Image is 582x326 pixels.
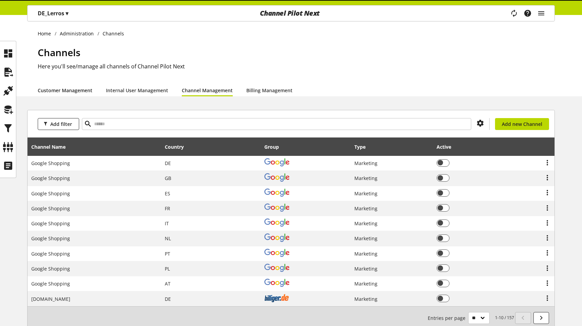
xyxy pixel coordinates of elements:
[264,158,289,166] img: google
[31,250,70,257] span: Google Shopping
[165,160,171,166] span: Germany
[27,5,555,21] nav: main navigation
[31,296,70,302] span: [DOMAIN_NAME]
[354,160,377,166] span: Marketing
[354,250,377,257] span: Marketing
[31,280,70,287] span: Google Shopping
[264,143,286,150] div: Group
[165,265,170,272] span: Poland
[66,10,68,17] span: ▾
[264,218,289,227] img: google
[38,118,79,130] button: Add filter
[165,296,171,302] span: Germany
[354,296,377,302] span: Marketing
[264,189,289,197] img: google
[495,118,549,130] a: Add new Channel
[31,205,70,212] span: Google Shopping
[428,312,514,324] small: 1-10 / 157
[165,143,191,150] div: Country
[50,120,72,128] span: Add filter
[354,235,377,242] span: Marketing
[264,294,289,302] img: billiger.de
[165,190,170,197] span: Spain
[31,235,70,242] span: Google Shopping
[165,250,170,257] span: Portugal
[31,220,70,227] span: Google Shopping
[165,205,170,212] span: France
[31,143,72,150] div: Channel Name
[38,9,68,17] p: DE_Lerros
[56,30,98,37] a: Administration
[264,264,289,272] img: google
[106,87,168,94] a: Internal User Management
[246,87,293,94] a: Billing Management
[31,160,70,166] span: Google Shopping
[264,279,289,287] img: google
[165,175,171,181] span: United Kingdom
[264,233,289,242] img: google
[354,175,377,181] span: Marketing
[264,249,289,257] img: google
[354,265,377,272] span: Marketing
[31,190,70,197] span: Google Shopping
[38,62,555,70] h2: Here you'll see/manage all channels of Channel Pilot Next
[38,30,55,37] a: Home
[38,87,92,94] a: Customer Management
[165,280,171,287] span: Austria
[38,46,81,59] span: Channels
[354,143,372,150] div: Type
[31,265,70,272] span: Google Shopping
[354,220,377,227] span: Marketing
[264,173,289,181] img: google
[437,143,458,150] div: Active
[165,220,169,227] span: Italy
[264,203,289,212] img: google
[165,235,171,242] span: Netherlands
[354,205,377,212] span: Marketing
[354,280,377,287] span: Marketing
[31,175,70,181] span: Google Shopping
[182,87,233,94] a: Channel Management
[502,120,542,128] span: Add new Channel
[428,314,468,322] span: Entries per page
[354,190,377,197] span: Marketing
